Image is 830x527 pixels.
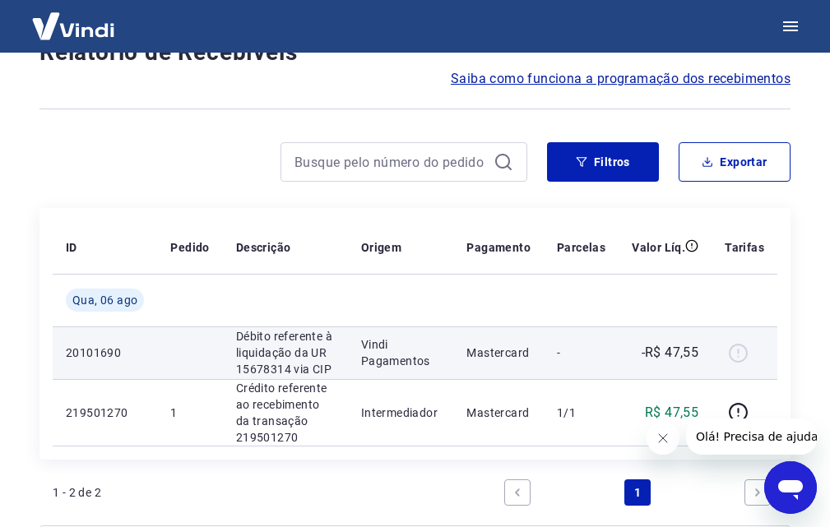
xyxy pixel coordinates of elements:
[744,479,771,506] a: Next page
[466,239,531,256] p: Pagamento
[294,150,487,174] input: Busque pelo número do pedido
[361,404,441,421] p: Intermediador
[764,461,817,514] iframe: Botão para abrir a janela de mensagens
[170,239,209,256] p: Pedido
[686,418,817,455] iframe: Mensagem da empresa
[725,239,764,256] p: Tarifas
[39,36,791,69] h4: Relatório de Recebíveis
[66,344,144,361] p: 20101690
[10,12,138,25] span: Olá! Precisa de ajuda?
[504,479,531,506] a: Previous page
[547,142,659,182] button: Filtros
[557,239,605,256] p: Parcelas
[20,1,127,51] img: Vindi
[361,239,401,256] p: Origem
[557,404,605,421] p: 1/1
[236,380,335,446] p: Crédito referente ao recebimento da transação 219501270
[466,344,531,361] p: Mastercard
[647,422,679,455] iframe: Fechar mensagem
[170,404,209,421] p: 1
[466,404,531,421] p: Mastercard
[361,336,441,369] p: Vindi Pagamentos
[632,239,685,256] p: Valor Líq.
[53,484,101,501] p: 1 - 2 de 2
[236,239,291,256] p: Descrição
[557,344,605,361] p: -
[236,328,335,377] p: Débito referente à liquidação da UR 15678314 via CIP
[498,473,777,512] ul: Pagination
[451,69,791,89] a: Saiba como funciona a programação dos recebimentos
[645,403,698,423] p: R$ 47,55
[72,292,137,308] span: Qua, 06 ago
[624,479,651,506] a: Page 1 is your current page
[66,239,77,256] p: ID
[679,142,791,182] button: Exportar
[66,404,144,421] p: 219501270
[642,343,699,363] p: -R$ 47,55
